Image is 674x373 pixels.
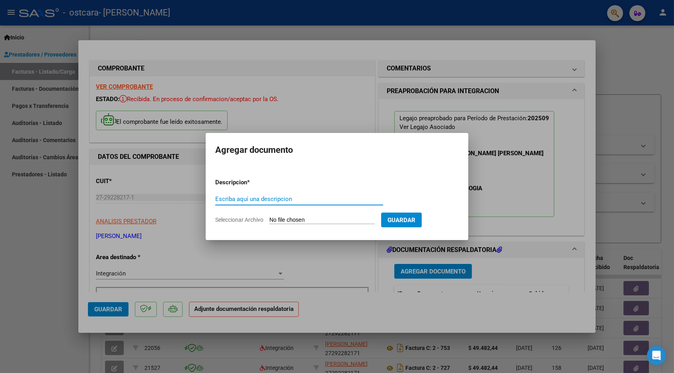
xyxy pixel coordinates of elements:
[215,217,263,223] span: Seleccionar Archivo
[647,346,666,365] div: Open Intercom Messenger
[215,143,459,158] h2: Agregar documento
[381,213,422,227] button: Guardar
[388,217,415,224] span: Guardar
[215,178,288,187] p: Descripcion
